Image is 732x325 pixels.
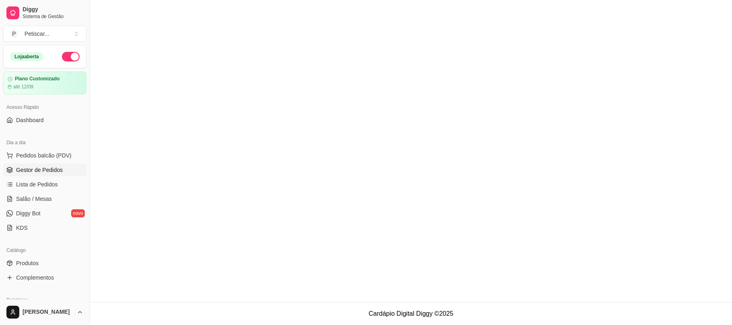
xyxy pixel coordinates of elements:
[23,6,83,13] span: Diggy
[3,192,86,205] a: Salão / Mesas
[3,221,86,234] a: KDS
[23,13,83,20] span: Sistema de Gestão
[3,271,86,284] a: Complementos
[90,302,732,325] footer: Cardápio Digital Diggy © 2025
[3,114,86,127] a: Dashboard
[3,257,86,270] a: Produtos
[6,297,28,303] span: Relatórios
[3,149,86,162] button: Pedidos balcão (PDV)
[3,101,86,114] div: Acesso Rápido
[16,116,44,124] span: Dashboard
[16,180,58,188] span: Lista de Pedidos
[3,244,86,257] div: Catálogo
[15,76,59,82] article: Plano Customizado
[3,72,86,94] a: Plano Customizadoaté 12/09
[16,151,72,159] span: Pedidos balcão (PDV)
[16,195,52,203] span: Salão / Mesas
[10,52,43,61] div: Loja aberta
[10,30,18,38] span: P
[16,274,54,282] span: Complementos
[3,303,86,322] button: [PERSON_NAME]
[16,224,28,232] span: KDS
[16,166,63,174] span: Gestor de Pedidos
[25,30,49,38] div: Petiscar ...
[13,84,33,90] article: até 12/09
[3,164,86,176] a: Gestor de Pedidos
[62,52,80,61] button: Alterar Status
[3,26,86,42] button: Select a team
[3,3,86,22] a: DiggySistema de Gestão
[16,209,41,217] span: Diggy Bot
[16,259,39,267] span: Produtos
[3,207,86,220] a: Diggy Botnovo
[3,136,86,149] div: Dia a dia
[23,309,74,316] span: [PERSON_NAME]
[3,178,86,191] a: Lista de Pedidos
